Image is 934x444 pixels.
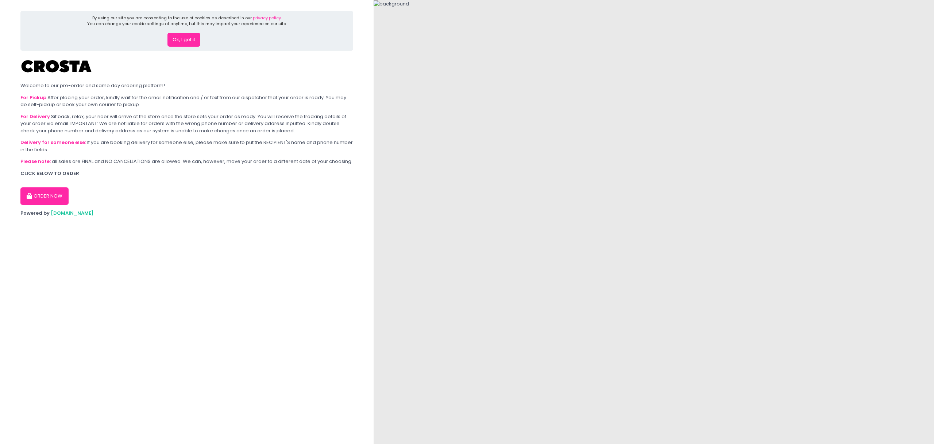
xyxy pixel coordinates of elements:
[167,33,200,47] button: Ok, I got it
[20,82,353,89] div: Welcome to our pre-order and same day ordering platform!
[374,0,409,8] img: background
[51,210,94,217] a: [DOMAIN_NAME]
[20,94,46,101] b: For Pickup
[20,170,353,177] div: CLICK BELOW TO ORDER
[20,210,353,217] div: Powered by
[20,158,51,165] b: Please note:
[20,187,69,205] button: ORDER NOW
[20,94,353,108] div: After placing your order, kindly wait for the email notification and / or text from our dispatche...
[20,139,86,146] b: Delivery for someone else:
[20,55,93,77] img: Crosta Pizzeria
[20,113,50,120] b: For Delivery
[87,15,287,27] div: By using our site you are consenting to the use of cookies as described in our You can change you...
[253,15,282,21] a: privacy policy.
[20,158,353,165] div: all sales are FINAL and NO CANCELLATIONS are allowed. We can, however, move your order to a diffe...
[20,113,353,135] div: Sit back, relax, your rider will arrive at the store once the store sets your order as ready. You...
[20,139,353,153] div: If you are booking delivery for someone else, please make sure to put the RECIPIENT'S name and ph...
